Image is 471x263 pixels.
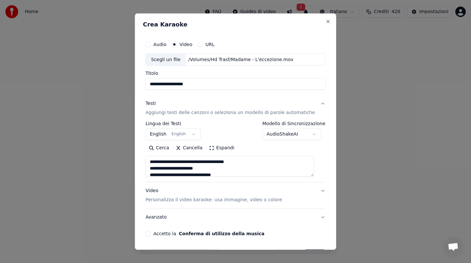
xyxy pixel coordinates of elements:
[146,197,282,203] p: Personalizza il video karaoke: usa immagine, video o colore
[146,121,201,126] label: Lingua dei Testi
[305,249,325,261] button: Crea
[153,42,166,46] label: Audio
[146,121,325,182] div: TestiAggiungi testi delle canzoni o seleziona un modello di parole automatiche
[172,143,206,153] button: Cancella
[146,100,156,107] div: Testi
[146,95,325,121] button: TestiAggiungi testi delle canzoni o seleziona un modello di parole automatiche
[146,188,282,203] div: Video
[205,42,215,46] label: URL
[153,231,264,236] label: Accetto la
[146,71,325,75] label: Titolo
[179,231,265,236] button: Accetto la
[143,21,328,27] h2: Crea Karaoke
[180,42,192,46] label: Video
[146,209,325,226] button: Avanzato
[206,143,237,153] button: Espandi
[146,143,172,153] button: Cerca
[273,249,302,261] button: Annulla
[146,109,315,116] p: Aggiungi testi delle canzoni o seleziona un modello di parole automatiche
[146,182,325,208] button: VideoPersonalizza il video karaoke: usa immagine, video o colore
[146,54,186,65] div: Scegli un file
[186,56,296,63] div: /Volumes/Hd Trasf/Madame - L'eccezione.mov
[262,121,325,126] label: Modello di Sincronizzazione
